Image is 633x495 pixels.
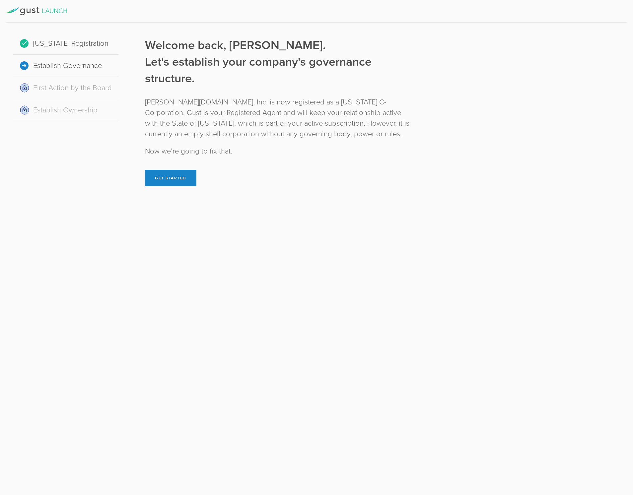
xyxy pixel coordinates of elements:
div: Now we’re going to fix that. [145,146,411,156]
div: Establish Governance [13,55,118,77]
div: Let's establish your company's governance structure. [145,54,411,87]
div: Welcome back, [PERSON_NAME]. [145,37,411,54]
button: Get Started [145,170,196,186]
div: [PERSON_NAME][DOMAIN_NAME], Inc. is now registered as a [US_STATE] C-Corporation. Gust is your Re... [145,97,411,139]
div: Establish Ownership [13,99,118,121]
div: First Action by the Board [13,77,118,99]
div: [US_STATE] Registration [13,32,118,55]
